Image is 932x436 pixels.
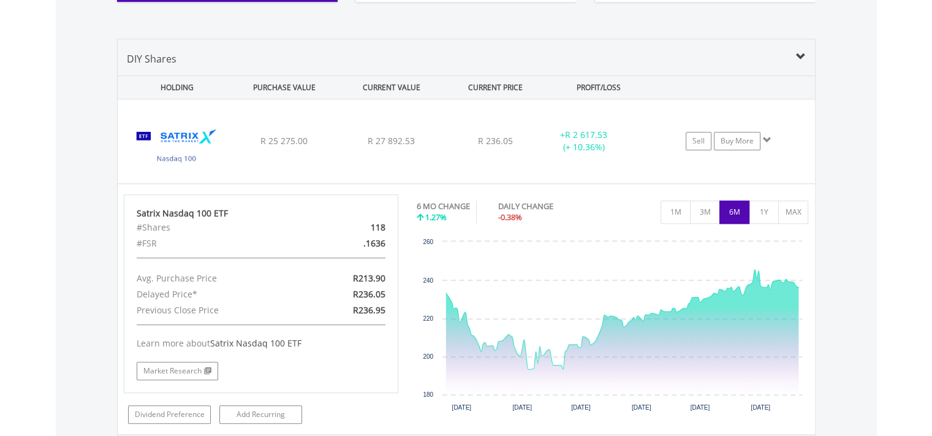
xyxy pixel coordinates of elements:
[305,220,394,235] div: 118
[210,337,301,349] span: Satrix Nasdaq 100 ETF
[749,201,779,224] button: 1Y
[127,270,306,286] div: Avg. Purchase Price
[778,201,808,224] button: MAX
[751,404,770,411] text: [DATE]
[305,235,394,251] div: .1636
[423,315,433,322] text: 220
[127,235,306,251] div: #FSR
[719,201,749,224] button: 6M
[423,277,433,284] text: 240
[446,76,544,99] div: CURRENT PRICE
[232,76,337,99] div: PURCHASE VALUE
[137,337,385,350] div: Learn more about
[339,76,444,99] div: CURRENT VALUE
[538,129,631,153] div: + (+ 10.36%)
[353,304,385,316] span: R236.95
[714,132,760,150] a: Buy More
[425,212,447,223] span: 1.27%
[690,201,720,224] button: 3M
[128,405,211,424] a: Dividend Preference
[127,302,306,318] div: Previous Close Price
[423,353,433,360] text: 200
[368,135,415,147] span: R 27 892.53
[260,135,308,147] span: R 25 275.00
[127,52,176,66] span: DIY Shares
[686,132,711,150] a: Sell
[478,135,513,147] span: R 236.05
[661,201,691,224] button: 1M
[498,201,596,212] div: DAILY CHANGE
[137,362,218,380] a: Market Research
[118,76,230,99] div: HOLDING
[632,404,651,411] text: [DATE]
[423,391,433,398] text: 180
[124,115,229,180] img: TFSA.STXNDQ.png
[690,404,710,411] text: [DATE]
[498,212,522,223] span: -0.38%
[547,76,651,99] div: PROFIT/LOSS
[353,272,385,284] span: R213.90
[417,201,470,212] div: 6 MO CHANGE
[127,220,306,235] div: #Shares
[417,235,808,419] svg: Interactive chart
[565,129,607,140] span: R 2 617.53
[137,207,385,220] div: Satrix Nasdaq 100 ETF
[512,404,532,411] text: [DATE]
[127,286,306,302] div: Delayed Price*
[417,235,809,419] div: Chart. Highcharts interactive chart.
[571,404,591,411] text: [DATE]
[219,405,302,424] a: Add Recurring
[423,239,433,245] text: 260
[452,404,471,411] text: [DATE]
[353,288,385,300] span: R236.05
